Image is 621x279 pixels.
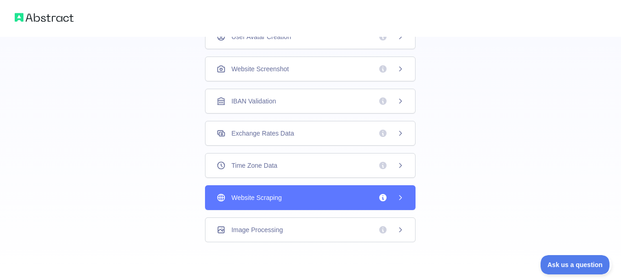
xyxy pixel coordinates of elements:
span: IBAN Validation [231,97,276,106]
span: Image Processing [231,225,283,234]
img: Abstract logo [15,11,74,24]
span: Time Zone Data [231,161,277,170]
span: Website Screenshot [231,64,289,74]
span: User Avatar Creation [231,32,291,41]
span: Website Scraping [231,193,281,202]
span: Exchange Rates Data [231,129,294,138]
iframe: Toggle Customer Support [541,255,612,274]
